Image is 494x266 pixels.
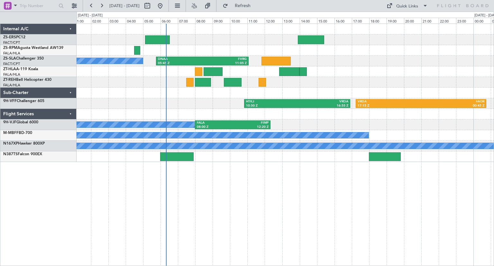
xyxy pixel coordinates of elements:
[3,46,17,50] span: ZS-RPM
[3,78,51,82] a: ZT-REHBell Helicopter 430
[220,1,258,11] button: Refresh
[3,57,16,61] span: ZS-SLA
[78,13,103,18] div: [DATE] - [DATE]
[3,62,20,66] a: FACT/CPT
[233,121,269,125] div: FIMP
[473,18,491,24] div: 00:00
[3,152,18,156] span: N387TS
[300,18,317,24] div: 14:00
[297,100,348,104] div: VRDA
[317,18,334,24] div: 15:00
[197,121,233,125] div: FALA
[108,18,126,24] div: 03:00
[3,99,17,103] span: 9H-VFF
[421,100,484,104] div: FAOR
[3,78,16,82] span: ZT-REH
[352,18,369,24] div: 17:00
[358,100,421,104] div: VRDA
[197,125,233,129] div: 08:00 Z
[404,18,421,24] div: 20:00
[3,142,18,146] span: N167XP
[3,51,20,56] a: FALA/HLA
[202,57,247,62] div: FVRG
[229,4,256,8] span: Refresh
[195,18,213,24] div: 08:00
[126,18,143,24] div: 04:00
[3,35,16,39] span: ZS-ERS
[3,152,42,156] a: N387TSFalcon 900EX
[3,142,45,146] a: N167XPHawker 800XP
[74,18,91,24] div: 01:00
[158,61,202,66] div: 05:45 Z
[297,104,348,108] div: 16:55 Z
[358,104,421,108] div: 17:15 Z
[3,131,32,135] a: M-MBFFBD-700
[202,61,247,66] div: 11:05 Z
[109,3,140,9] span: [DATE] - [DATE]
[369,18,387,24] div: 18:00
[3,67,16,71] span: ZT-HLA
[439,18,456,24] div: 22:00
[91,18,108,24] div: 02:00
[3,131,19,135] span: M-MBFF
[265,18,282,24] div: 12:00
[246,100,297,104] div: HTKJ
[3,35,25,39] a: ZS-ERSPC12
[3,120,38,124] a: 9H-VJFGlobal 6000
[421,104,484,108] div: 00:45 Z
[247,18,265,24] div: 11:00
[213,18,230,24] div: 09:00
[387,18,404,24] div: 19:00
[246,104,297,108] div: 10:50 Z
[3,83,20,88] a: FALA/HLA
[233,125,269,129] div: 12:20 Z
[421,18,439,24] div: 21:00
[383,1,431,11] button: Quick Links
[178,18,195,24] div: 07:00
[160,18,178,24] div: 06:00
[3,120,16,124] span: 9H-VJF
[3,99,44,103] a: 9H-VFFChallenger 605
[3,40,20,45] a: FACT/CPT
[20,1,57,11] input: Trip Number
[3,67,38,71] a: ZT-HLAA-119 Koala
[143,18,160,24] div: 05:00
[3,46,63,50] a: ZS-RPMAgusta Westland AW139
[3,57,44,61] a: ZS-SLAChallenger 350
[396,3,418,10] div: Quick Links
[158,57,202,62] div: DNAA
[456,18,473,24] div: 23:00
[282,18,300,24] div: 13:00
[3,72,20,77] a: FALA/HLA
[230,18,247,24] div: 10:00
[334,18,352,24] div: 16:00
